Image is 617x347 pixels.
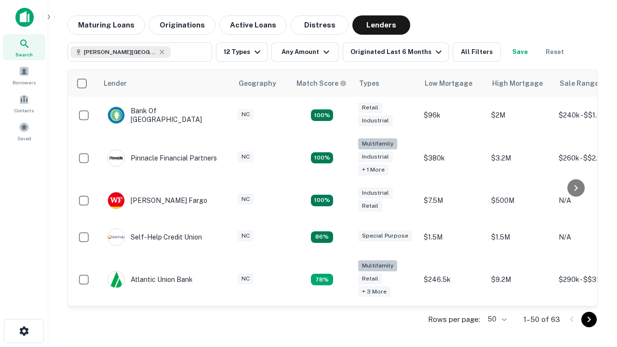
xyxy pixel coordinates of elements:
[3,62,45,88] a: Borrowers
[523,314,560,325] p: 1–50 of 63
[15,51,33,58] span: Search
[358,164,389,175] div: + 1 more
[271,42,339,62] button: Any Amount
[107,192,207,209] div: [PERSON_NAME] Fargo
[358,200,382,212] div: Retail
[311,274,333,285] div: Matching Properties: 10, hasApolloMatch: undefined
[3,90,45,116] a: Contacts
[453,42,501,62] button: All Filters
[108,271,124,288] img: picture
[505,42,536,62] button: Save your search to get updates of matches that match your search criteria.
[238,151,254,162] div: NC
[353,70,419,97] th: Types
[239,78,276,89] div: Geography
[358,286,390,297] div: + 3 more
[425,78,472,89] div: Low Mortgage
[107,149,217,167] div: Pinnacle Financial Partners
[419,97,486,133] td: $96k
[17,134,31,142] span: Saved
[358,115,393,126] div: Industrial
[216,42,268,62] button: 12 Types
[486,133,554,182] td: $3.2M
[486,70,554,97] th: High Mortgage
[486,219,554,255] td: $1.5M
[419,219,486,255] td: $1.5M
[486,97,554,133] td: $2M
[296,78,347,89] div: Capitalize uses an advanced AI algorithm to match your search with the best lender. The match sco...
[108,150,124,166] img: picture
[492,78,543,89] div: High Mortgage
[238,230,254,241] div: NC
[291,70,353,97] th: Capitalize uses an advanced AI algorithm to match your search with the best lender. The match sco...
[486,182,554,219] td: $500M
[358,260,397,271] div: Multifamily
[581,312,597,327] button: Go to next page
[428,314,480,325] p: Rows per page:
[107,271,193,288] div: Atlantic Union Bank
[14,107,34,114] span: Contacts
[539,42,570,62] button: Reset
[352,15,410,35] button: Lenders
[419,255,486,304] td: $246.5k
[238,273,254,284] div: NC
[219,15,287,35] button: Active Loans
[358,138,397,149] div: Multifamily
[13,79,36,86] span: Borrowers
[296,78,345,89] h6: Match Score
[108,192,124,209] img: picture
[84,48,156,56] span: [PERSON_NAME][GEOGRAPHIC_DATA], [GEOGRAPHIC_DATA]
[569,239,617,285] iframe: Chat Widget
[108,229,124,245] img: picture
[98,70,233,97] th: Lender
[358,102,382,113] div: Retail
[15,8,34,27] img: capitalize-icon.png
[358,151,393,162] div: Industrial
[311,231,333,243] div: Matching Properties: 11, hasApolloMatch: undefined
[419,182,486,219] td: $7.5M
[358,187,393,199] div: Industrial
[350,46,444,58] div: Originated Last 6 Months
[3,34,45,60] a: Search
[486,255,554,304] td: $9.2M
[343,42,449,62] button: Originated Last 6 Months
[67,15,145,35] button: Maturing Loans
[419,70,486,97] th: Low Mortgage
[104,78,127,89] div: Lender
[311,152,333,164] div: Matching Properties: 23, hasApolloMatch: undefined
[291,15,349,35] button: Distress
[107,107,223,124] div: Bank Of [GEOGRAPHIC_DATA]
[311,109,333,121] div: Matching Properties: 15, hasApolloMatch: undefined
[149,15,215,35] button: Originations
[238,194,254,205] div: NC
[108,107,124,123] img: picture
[359,78,379,89] div: Types
[358,273,382,284] div: Retail
[233,70,291,97] th: Geography
[3,118,45,144] a: Saved
[484,312,508,326] div: 50
[358,230,412,241] div: Special Purpose
[238,109,254,120] div: NC
[419,133,486,182] td: $380k
[107,228,202,246] div: Self-help Credit Union
[560,78,599,89] div: Sale Range
[311,195,333,206] div: Matching Properties: 14, hasApolloMatch: undefined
